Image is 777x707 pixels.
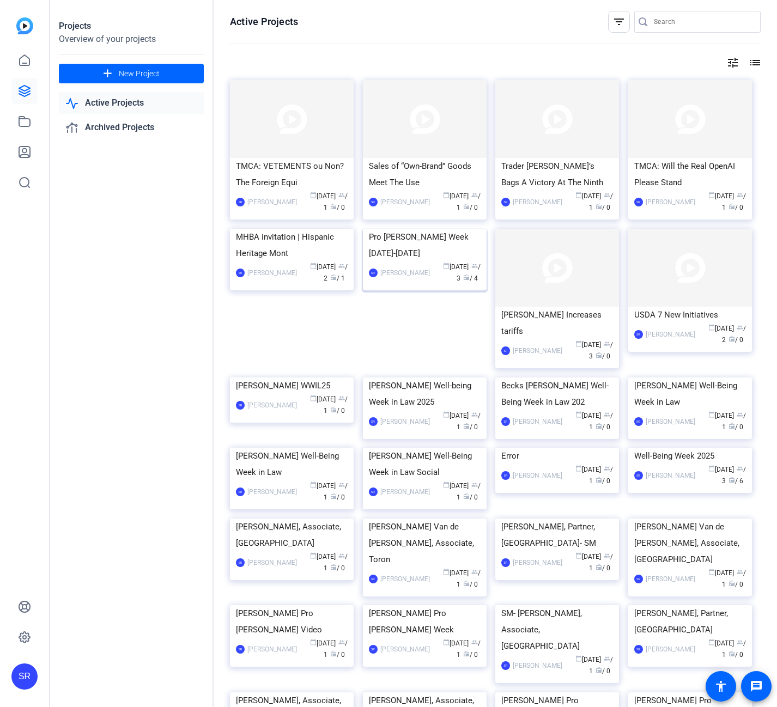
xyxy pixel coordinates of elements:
span: calendar_today [708,465,715,472]
div: SR [501,198,510,206]
mat-icon: accessibility [714,680,727,693]
span: calendar_today [443,569,450,575]
span: / 3 [457,263,481,282]
span: [DATE] [443,482,469,490]
span: calendar_today [443,192,450,198]
div: SR [634,417,643,426]
h1: Active Projects [230,15,298,28]
div: Error [501,448,613,464]
span: group [338,263,345,269]
span: [DATE] [310,639,336,647]
div: [PERSON_NAME] [380,486,430,497]
span: radio [330,564,337,570]
mat-icon: filter_list [612,15,626,28]
span: / 0 [330,564,345,572]
div: SR [634,471,643,480]
span: / 0 [463,581,478,588]
span: group [737,465,743,472]
div: SR [369,198,378,206]
div: [PERSON_NAME] [380,267,430,278]
span: / 0 [729,423,743,431]
button: New Project [59,64,204,83]
span: [DATE] [708,466,734,473]
span: / 2 [324,263,348,282]
span: radio [330,274,337,281]
div: [PERSON_NAME], Partner, [GEOGRAPHIC_DATA] [634,605,746,638]
span: radio [729,580,735,587]
span: / 0 [596,477,610,485]
span: radio [463,274,470,281]
span: radio [330,406,337,413]
span: group [604,465,610,472]
span: calendar_today [708,569,715,575]
span: radio [729,336,735,342]
div: [PERSON_NAME] [513,470,562,481]
span: [DATE] [708,192,734,200]
span: / 0 [596,564,610,572]
span: / 1 [330,275,345,282]
span: radio [596,477,602,483]
span: [DATE] [310,263,336,271]
span: radio [729,203,735,210]
span: radio [330,203,337,210]
div: [PERSON_NAME] [513,345,562,356]
div: SR [501,661,510,670]
div: SR [236,269,245,277]
div: SR [236,487,245,496]
span: [DATE] [443,569,469,577]
div: [PERSON_NAME] [380,644,430,655]
span: group [604,552,610,559]
div: SM- [PERSON_NAME], Associate, [GEOGRAPHIC_DATA] [501,605,613,654]
span: [DATE] [575,192,601,200]
div: SR [369,417,378,426]
span: radio [330,493,337,499]
div: SR [236,198,245,206]
span: group [737,192,743,198]
mat-icon: list [748,56,761,69]
div: Becks [PERSON_NAME] Well-Being Week in Law 202 [501,377,613,410]
span: calendar_today [310,482,317,488]
div: [PERSON_NAME] Well-Being Week in Law [634,377,746,410]
div: TMCA: VETEMENTS ou Non? The Foreign Equi [236,158,348,191]
div: SR [236,558,245,567]
div: [PERSON_NAME] [380,416,430,427]
div: SR [369,575,378,583]
span: [DATE] [575,341,601,349]
div: [PERSON_NAME] Van de [PERSON_NAME], Associate, Toron [369,519,481,568]
div: [PERSON_NAME] [646,470,695,481]
span: calendar_today [443,639,450,645]
div: [PERSON_NAME] WWIL25 [236,377,348,394]
div: SR [11,663,38,690]
span: / 0 [463,423,478,431]
span: / 0 [596,204,610,211]
span: radio [463,580,470,587]
div: Well-Being Week 2025 [634,448,746,464]
span: / 0 [330,204,345,211]
div: SR [501,346,510,355]
div: [PERSON_NAME] Well-Being Week in Law Social [369,448,481,480]
div: [PERSON_NAME] [380,574,430,584]
mat-icon: add [101,67,114,81]
div: [PERSON_NAME] [247,267,297,278]
span: / 0 [330,493,345,501]
div: [PERSON_NAME] Increases tariffs [501,307,613,339]
div: [PERSON_NAME] [513,557,562,568]
div: SR [501,471,510,480]
span: group [471,569,478,575]
span: [DATE] [310,395,336,403]
div: [PERSON_NAME] [247,644,297,655]
span: group [737,569,743,575]
span: / 1 [722,569,746,588]
div: SR [501,558,510,567]
span: group [471,411,478,418]
span: group [604,192,610,198]
span: calendar_today [443,263,450,269]
mat-icon: message [750,680,763,693]
div: [PERSON_NAME] Pro [PERSON_NAME] Week [369,605,481,638]
span: / 0 [729,336,743,344]
span: calendar_today [708,411,715,418]
span: radio [596,667,602,673]
div: [PERSON_NAME] [646,574,695,584]
span: calendar_today [575,340,582,347]
div: SR [634,330,643,339]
